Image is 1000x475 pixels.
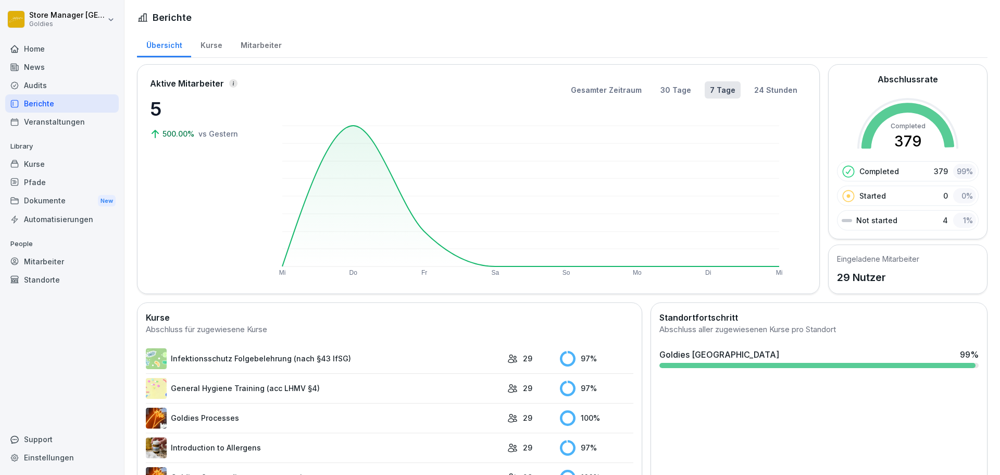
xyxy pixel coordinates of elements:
div: Goldies [GEOGRAPHIC_DATA] [659,348,779,361]
a: General Hygiene Training (acc LHMV §4) [146,378,502,399]
div: 97 % [560,381,633,396]
div: Abschluss aller zugewiesenen Kurse pro Standort [659,324,979,336]
a: Automatisierungen [5,210,119,228]
text: Mo [633,269,642,276]
a: Standorte [5,271,119,289]
div: 99 % [960,348,979,361]
a: Übersicht [137,31,191,57]
p: 5 [150,95,254,123]
p: 4 [943,215,948,226]
h2: Standortfortschritt [659,311,979,324]
p: People [5,236,119,252]
div: New [98,195,116,207]
p: Started [859,190,886,201]
p: Completed [859,166,899,177]
h1: Berichte [153,10,192,25]
img: rd8noi9myd5hshrmayjayi2t.png [146,378,167,399]
a: Kurse [191,31,231,57]
a: Pfade [5,173,119,191]
a: Mitarbeiter [5,252,119,271]
a: Kurse [5,155,119,173]
p: 379 [934,166,948,177]
a: Home [5,40,119,58]
a: DokumenteNew [5,191,119,211]
img: tgff07aey9ahi6f4hltuk21p.png [146,348,167,369]
div: 0 % [953,188,976,203]
a: Goldies [GEOGRAPHIC_DATA]99% [655,344,983,372]
a: Berichte [5,94,119,113]
p: vs Gestern [198,128,238,139]
div: 1 % [953,213,976,228]
div: Support [5,430,119,448]
div: 100 % [560,410,633,426]
p: 0 [943,190,948,201]
p: 29 [523,383,532,394]
p: Goldies [29,20,105,28]
h2: Abschlussrate [878,73,938,86]
a: Audits [5,76,119,94]
a: Mitarbeiter [231,31,291,57]
p: Store Manager [GEOGRAPHIC_DATA] [29,11,105,20]
div: Abschluss für zugewiesene Kurse [146,324,633,336]
button: Gesamter Zeitraum [566,81,647,99]
p: 29 [523,353,532,364]
a: News [5,58,119,76]
button: 24 Stunden [749,81,803,99]
img: dstmp2epwm636xymg8o1eqib.png [146,408,167,429]
p: 29 Nutzer [837,270,919,285]
a: Infektionsschutz Folgebelehrung (nach §43 IfSG) [146,348,502,369]
p: Aktive Mitarbeiter [150,77,224,90]
img: dxikevl05c274fqjcx4fmktu.png [146,437,167,458]
text: Mi [776,269,783,276]
a: Goldies Processes [146,408,502,429]
text: Do [349,269,358,276]
text: So [562,269,570,276]
button: 30 Tage [655,81,696,99]
p: Not started [856,215,897,226]
a: Veranstaltungen [5,113,119,131]
p: 500.00% [162,128,196,139]
p: 29 [523,442,532,453]
p: 29 [523,412,532,423]
div: 97 % [560,351,633,367]
a: Einstellungen [5,448,119,467]
p: Library [5,138,119,155]
div: 97 % [560,440,633,456]
div: Dokumente [5,191,119,211]
text: Fr [421,269,427,276]
h5: Eingeladene Mitarbeiter [837,253,919,264]
text: Sa [492,269,499,276]
button: 7 Tage [705,81,741,99]
div: 99 % [953,164,976,179]
text: Mi [279,269,286,276]
text: Di [705,269,711,276]
a: Introduction to Allergens [146,437,502,458]
h2: Kurse [146,311,633,324]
